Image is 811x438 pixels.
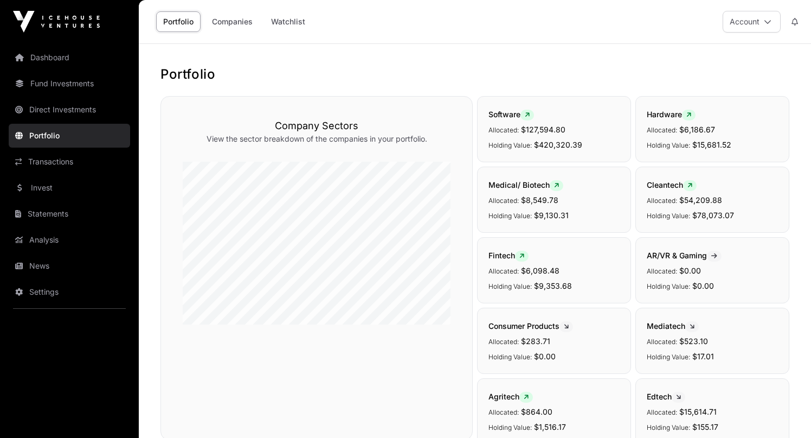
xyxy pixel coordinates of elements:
[9,72,130,96] a: Fund Investments
[9,280,130,304] a: Settings
[264,11,312,32] a: Watchlist
[647,196,677,205] span: Allocated:
[534,281,572,290] span: $9,353.68
[647,338,677,346] span: Allocated:
[183,118,450,134] h3: Company Sectors
[9,254,130,278] a: News
[647,110,696,119] span: Hardware
[488,338,519,346] span: Allocated:
[534,211,569,220] span: $9,130.31
[647,267,677,275] span: Allocated:
[647,408,677,416] span: Allocated:
[9,228,130,252] a: Analysis
[521,125,565,134] span: $127,594.80
[647,423,690,431] span: Holding Value:
[488,126,519,134] span: Allocated:
[9,46,130,69] a: Dashboard
[679,337,708,346] span: $523.10
[9,150,130,174] a: Transactions
[488,282,532,290] span: Holding Value:
[692,352,714,361] span: $17.01
[205,11,260,32] a: Companies
[647,392,685,401] span: Edtech
[647,212,690,220] span: Holding Value:
[488,392,533,401] span: Agritech
[647,282,690,290] span: Holding Value:
[13,11,100,33] img: Icehouse Ventures Logo
[488,321,573,331] span: Consumer Products
[488,408,519,416] span: Allocated:
[160,66,789,83] h1: Portfolio
[534,140,582,149] span: $420,320.39
[679,195,722,205] span: $54,209.88
[692,140,731,149] span: $15,681.52
[183,134,450,144] p: View the sector breakdown of the companies in your portfolio.
[647,353,690,361] span: Holding Value:
[692,211,734,220] span: $78,073.07
[521,337,550,346] span: $283.71
[679,125,715,134] span: $6,186.67
[647,321,699,331] span: Mediatech
[521,195,558,205] span: $8,549.78
[9,98,130,122] a: Direct Investments
[9,176,130,200] a: Invest
[488,212,532,220] span: Holding Value:
[488,141,532,149] span: Holding Value:
[679,407,717,416] span: $15,614.71
[9,124,130,148] a: Portfolio
[488,196,519,205] span: Allocated:
[521,266,559,275] span: $6,098.48
[647,141,690,149] span: Holding Value:
[647,180,697,189] span: Cleantech
[488,267,519,275] span: Allocated:
[488,353,532,361] span: Holding Value:
[757,386,811,438] iframe: Chat Widget
[534,422,566,431] span: $1,516.17
[488,180,563,189] span: Medical/ Biotech
[723,11,781,33] button: Account
[156,11,201,32] a: Portfolio
[679,266,701,275] span: $0.00
[692,281,714,290] span: $0.00
[9,202,130,226] a: Statements
[488,251,529,260] span: Fintech
[647,126,677,134] span: Allocated:
[521,407,552,416] span: $864.00
[534,352,556,361] span: $0.00
[647,251,722,260] span: AR/VR & Gaming
[488,110,534,119] span: Software
[488,423,532,431] span: Holding Value:
[692,422,718,431] span: $155.17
